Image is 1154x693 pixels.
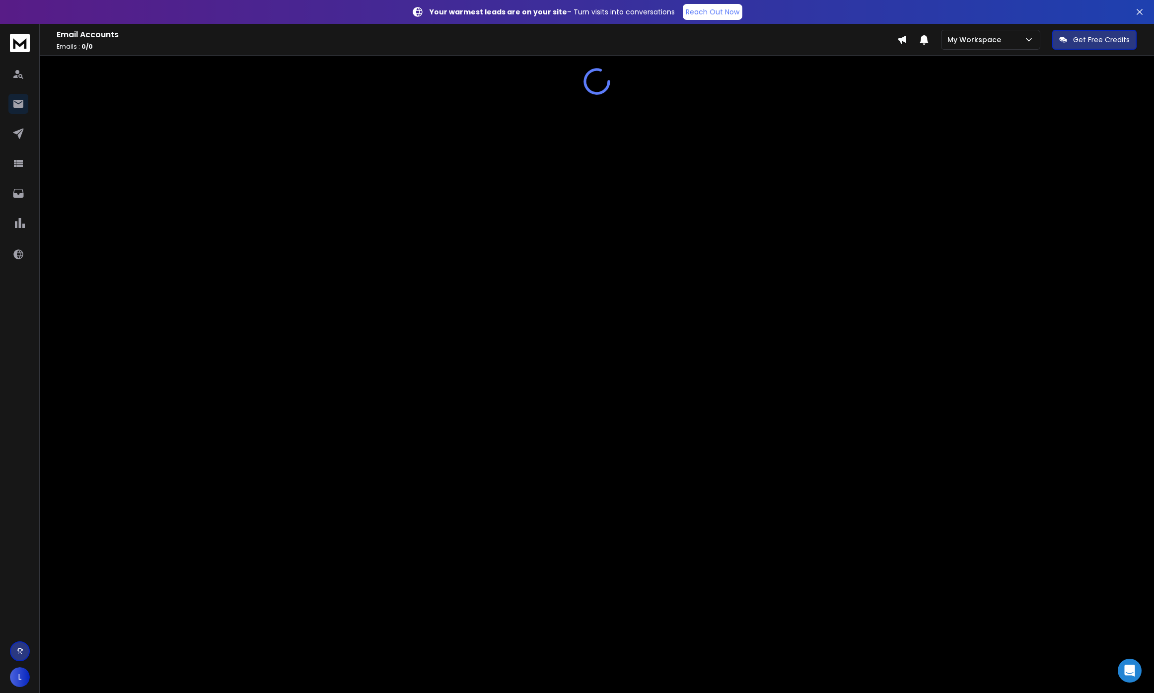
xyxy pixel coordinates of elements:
[430,7,567,17] strong: Your warmest leads are on your site
[947,35,1005,45] p: My Workspace
[81,42,93,51] span: 0 / 0
[686,7,739,17] p: Reach Out Now
[10,667,30,687] button: L
[1052,30,1137,50] button: Get Free Credits
[57,29,897,41] h1: Email Accounts
[1073,35,1130,45] p: Get Free Credits
[10,34,30,52] img: logo
[57,43,897,51] p: Emails :
[1118,659,1142,683] div: Open Intercom Messenger
[683,4,742,20] a: Reach Out Now
[430,7,675,17] p: – Turn visits into conversations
